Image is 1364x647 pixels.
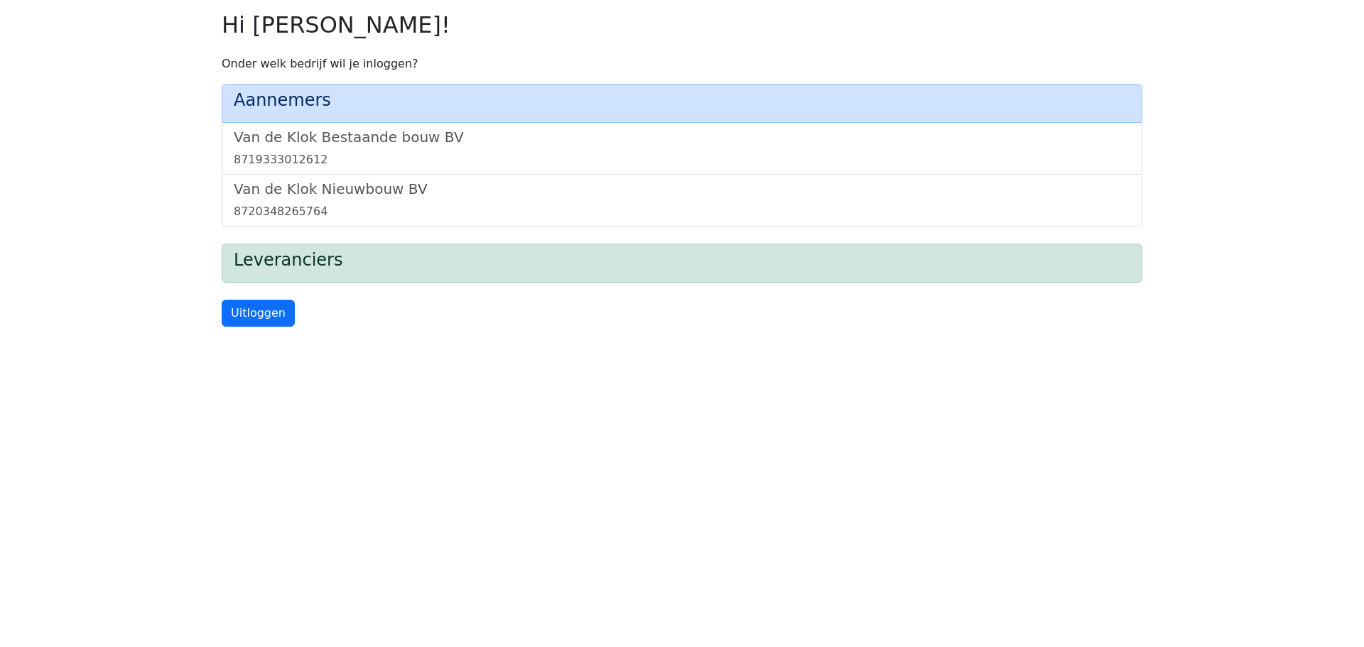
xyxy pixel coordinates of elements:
h4: Aannemers [234,90,1130,111]
h5: Van de Klok Nieuwbouw BV [234,180,1130,197]
h4: Leveranciers [234,250,1130,271]
a: Van de Klok Nieuwbouw BV8720348265764 [234,180,1130,220]
h5: Van de Klok Bestaande bouw BV [234,129,1130,146]
a: Uitloggen [222,300,295,327]
div: 8719333012612 [234,151,1130,168]
p: Onder welk bedrijf wil je inloggen? [222,55,1142,72]
div: 8720348265764 [234,203,1130,220]
a: Van de Klok Bestaande bouw BV8719333012612 [234,129,1130,168]
h2: Hi [PERSON_NAME]! [222,11,1142,38]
